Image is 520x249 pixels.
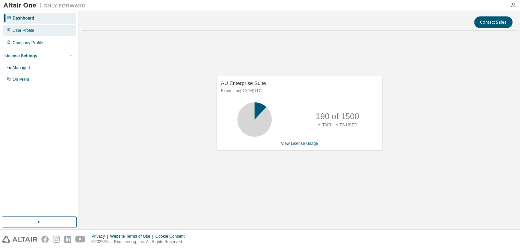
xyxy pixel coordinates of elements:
div: Privacy [91,234,110,239]
p: 190 of 1500 [315,111,359,122]
p: Expires on [DATE] UTC [221,88,376,94]
img: youtube.svg [75,236,85,243]
button: Contact Sales [474,16,512,28]
div: Website Terms of Use [110,234,155,239]
div: User Profile [13,28,34,33]
img: altair_logo.svg [2,236,37,243]
p: ALTAIR UNITS USED [318,122,357,128]
div: Managed [13,65,30,71]
img: Altair One [3,2,89,9]
div: Dashboard [13,15,34,21]
div: Company Profile [13,40,43,46]
img: facebook.svg [41,236,49,243]
p: © 2025 Altair Engineering, Inc. All Rights Reserved. [91,239,189,245]
a: View License Usage [281,141,318,146]
img: instagram.svg [53,236,60,243]
img: linkedin.svg [64,236,71,243]
div: License Settings [4,53,37,59]
div: On Prem [13,77,29,82]
div: Cookie Consent [155,234,188,239]
span: AU Enterprise Suite [221,80,266,86]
